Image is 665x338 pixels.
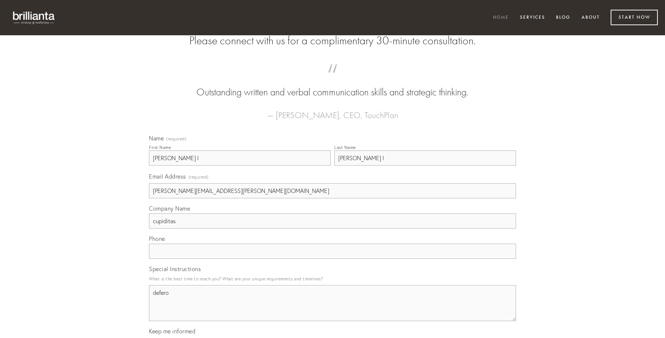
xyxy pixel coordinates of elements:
[611,10,658,25] a: Start Now
[334,145,356,150] div: Last Name
[149,34,516,48] h2: Please connect with us for a complimentary 30-minute consultation.
[149,285,516,321] textarea: defero
[149,235,165,242] span: Phone
[160,99,505,122] figcaption: — [PERSON_NAME], CEO, TouchPlan
[149,265,201,272] span: Special Instructions
[149,173,186,180] span: Email Address
[149,145,171,150] div: First Name
[149,274,516,284] p: What is the best time to reach you? What are your unique requirements and timelines?
[7,7,61,28] img: brillianta - research, strategy, marketing
[189,172,209,182] span: (required)
[149,135,164,142] span: Name
[488,12,514,24] a: Home
[149,328,195,335] span: Keep me informed
[577,12,605,24] a: About
[166,137,186,141] span: (required)
[160,71,505,99] blockquote: Outstanding written and verbal communication skills and strategic thinking.
[160,71,505,85] span: “
[149,205,190,212] span: Company Name
[551,12,575,24] a: Blog
[515,12,550,24] a: Services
